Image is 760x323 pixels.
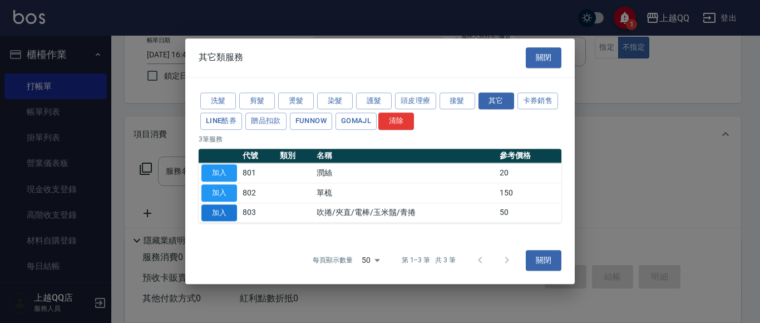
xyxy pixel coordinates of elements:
[314,163,497,183] td: 潤絲
[440,92,475,110] button: 接髮
[201,164,237,182] button: 加入
[245,113,287,130] button: 贈品扣款
[395,92,436,110] button: 頭皮理療
[199,134,561,144] p: 3 筆服務
[317,92,353,110] button: 染髮
[497,149,561,163] th: 參考價格
[357,246,384,276] div: 50
[240,149,277,163] th: 代號
[239,92,275,110] button: 剪髮
[314,183,497,203] td: 單梳
[199,52,243,63] span: 其它類服務
[240,163,277,183] td: 801
[200,113,242,130] button: LINE酷券
[278,92,314,110] button: 燙髮
[314,203,497,223] td: 吹捲/夾直/電棒/玉米鬚/青捲
[201,184,237,202] button: 加入
[402,256,456,266] p: 第 1–3 筆 共 3 筆
[335,113,377,130] button: GOMAJL
[497,203,561,223] td: 50
[497,163,561,183] td: 20
[313,256,353,266] p: 每頁顯示數量
[201,204,237,222] button: 加入
[497,183,561,203] td: 150
[356,92,392,110] button: 護髮
[240,203,277,223] td: 803
[526,250,561,271] button: 關閉
[314,149,497,163] th: 名稱
[200,92,236,110] button: 洗髮
[240,183,277,203] td: 802
[290,113,332,130] button: FUNNOW
[277,149,314,163] th: 類別
[517,92,559,110] button: 卡券銷售
[526,47,561,68] button: 關閉
[478,92,514,110] button: 其它
[378,113,414,130] button: 清除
